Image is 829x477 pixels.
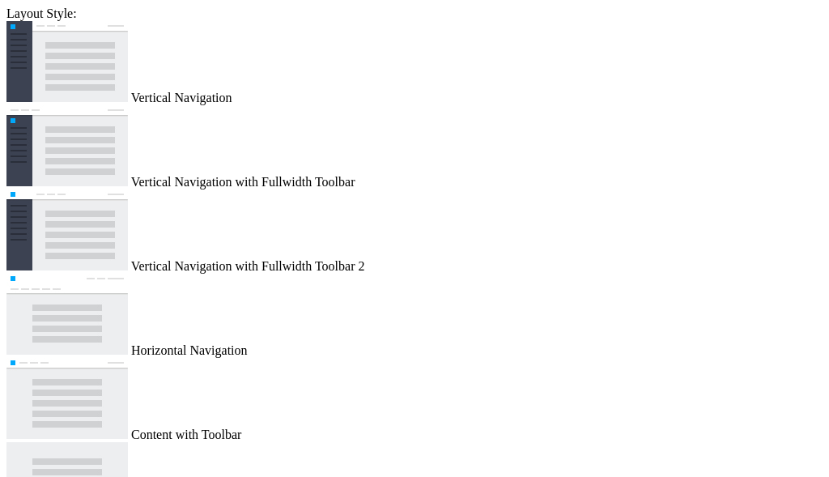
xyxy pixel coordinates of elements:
md-radio-button: Vertical Navigation with Fullwidth Toolbar [6,105,823,190]
span: Vertical Navigation [131,91,232,104]
span: Content with Toolbar [131,428,241,441]
div: Layout Style: [6,6,823,21]
md-radio-button: Vertical Navigation [6,21,823,105]
img: vertical-nav-with-full-toolbar-2.jpg [6,190,128,270]
md-radio-button: Horizontal Navigation [6,274,823,358]
md-radio-button: Vertical Navigation with Fullwidth Toolbar 2 [6,190,823,274]
img: horizontal-nav.jpg [6,274,128,355]
span: Vertical Navigation with Fullwidth Toolbar [131,175,355,189]
img: vertical-nav.jpg [6,21,128,102]
md-radio-button: Content with Toolbar [6,358,823,442]
img: content-with-toolbar.jpg [6,358,128,439]
span: Horizontal Navigation [131,343,248,357]
img: vertical-nav-with-full-toolbar.jpg [6,105,128,186]
span: Vertical Navigation with Fullwidth Toolbar 2 [131,259,365,273]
